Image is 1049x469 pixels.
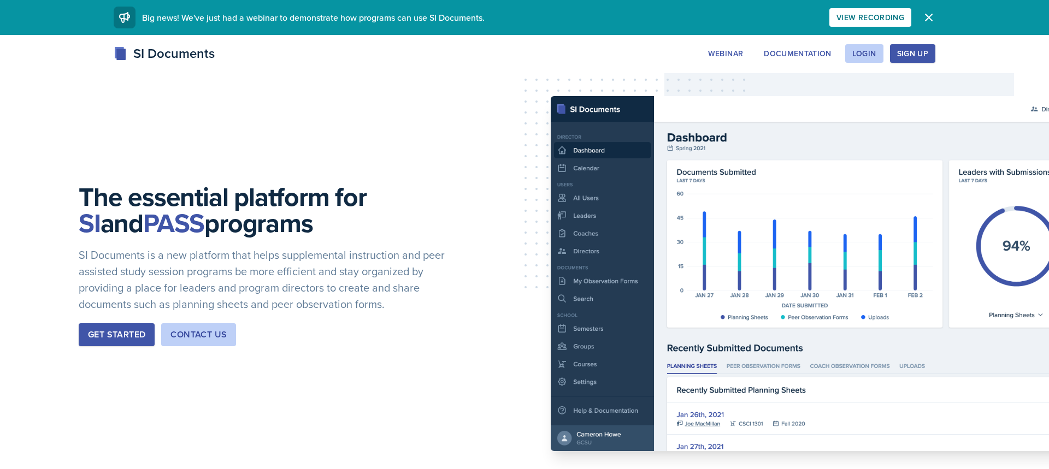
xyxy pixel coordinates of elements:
[764,49,832,58] div: Documentation
[170,328,227,341] div: Contact Us
[845,44,883,63] button: Login
[708,49,743,58] div: Webinar
[829,8,911,27] button: View Recording
[890,44,935,63] button: Sign Up
[852,49,876,58] div: Login
[897,49,928,58] div: Sign Up
[161,323,236,346] button: Contact Us
[114,44,215,63] div: SI Documents
[142,11,485,23] span: Big news! We've just had a webinar to demonstrate how programs can use SI Documents.
[836,13,904,22] div: View Recording
[701,44,750,63] button: Webinar
[79,323,155,346] button: Get Started
[757,44,839,63] button: Documentation
[88,328,145,341] div: Get Started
